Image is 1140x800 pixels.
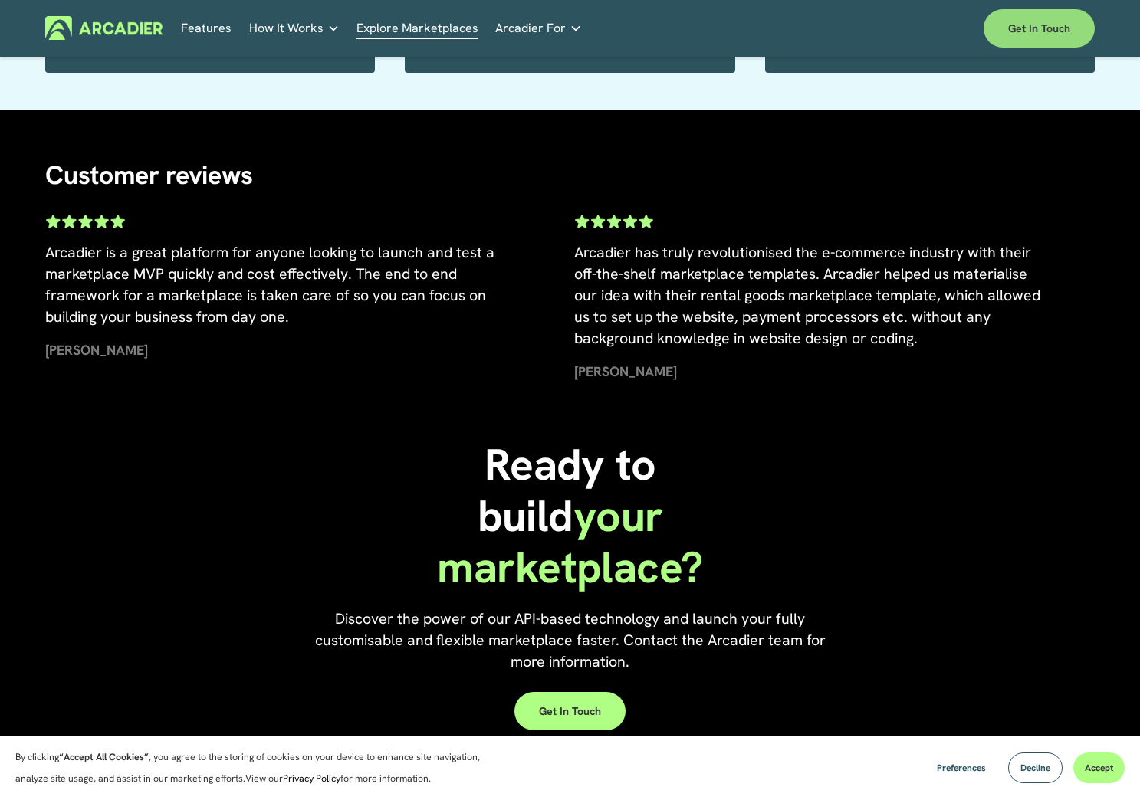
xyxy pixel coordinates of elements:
span: Preferences [937,762,986,774]
img: Arcadier [45,16,163,40]
strong: “Accept All Cookies” [59,751,149,763]
a: Get in touch [984,9,1095,48]
a: Get in touch [514,692,626,730]
strong: [PERSON_NAME] [574,362,677,380]
span: Arcadier For [495,18,566,39]
strong: [PERSON_NAME] [45,341,148,359]
span: Ready to build [478,436,667,544]
span: Customer reviews [45,158,253,192]
button: Preferences [925,752,997,783]
a: Explore Marketplaces [356,16,478,40]
button: Decline [1008,752,1063,783]
a: folder dropdown [495,16,582,40]
a: Privacy Policy [283,772,340,785]
span: Decline [1020,762,1050,774]
span: Arcadier has truly revolutionised the e-commerce industry with their off-the-shelf marketplace te... [574,242,1044,348]
span: Arcadier is a great platform for anyone looking to launch and test a marketplace MVP quickly and ... [45,242,498,326]
a: folder dropdown [249,16,340,40]
p: By clicking , you agree to the storing of cookies on your device to enhance site navigation, anal... [15,746,514,789]
span: How It Works [249,18,324,39]
a: Features [181,16,232,40]
h1: your marketplace? [395,439,744,594]
span: Discover the power of our API-based technology and launch your fully customisable and flexible ma... [315,608,830,671]
iframe: Chat Widget [1063,726,1140,800]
